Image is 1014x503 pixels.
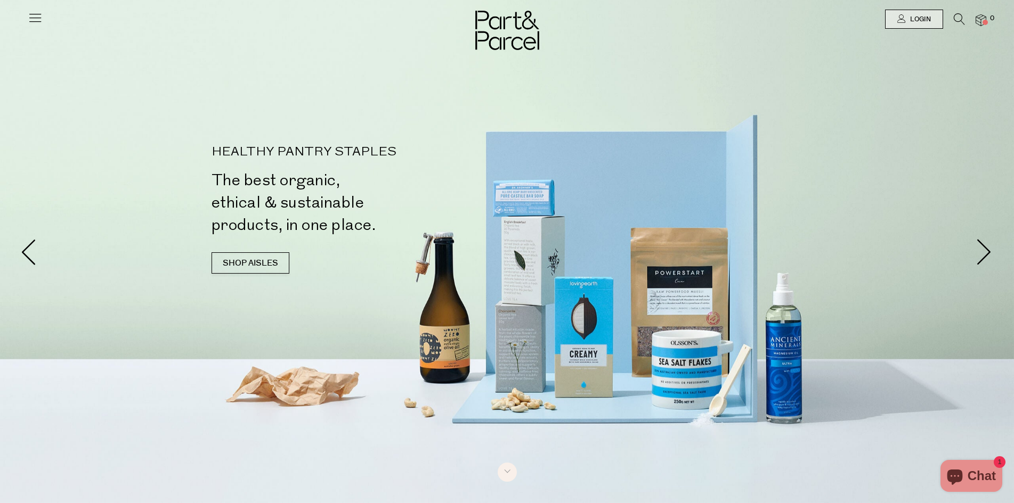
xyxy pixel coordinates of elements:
inbox-online-store-chat: Shopify online store chat [937,460,1005,494]
a: SHOP AISLES [212,252,289,274]
span: 0 [987,14,997,23]
h2: The best organic, ethical & sustainable products, in one place. [212,169,512,236]
span: Login [907,15,931,24]
img: Part&Parcel [475,11,539,50]
a: Login [885,10,943,29]
p: HEALTHY PANTRY STAPLES [212,146,512,159]
a: 0 [976,14,986,26]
